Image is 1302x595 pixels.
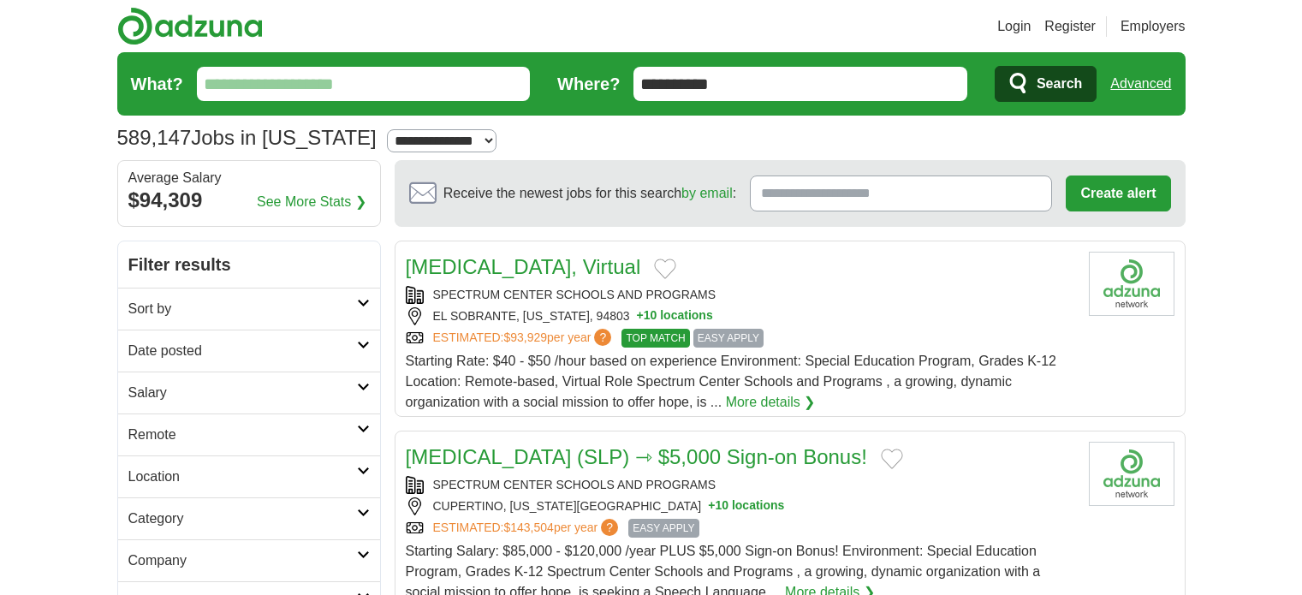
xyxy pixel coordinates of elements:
label: What? [131,71,183,97]
a: [MEDICAL_DATA] (SLP) ⇾ $5,000 Sign-on Bonus! [406,445,867,468]
h2: Salary [128,383,357,403]
a: More details ❯ [726,392,816,413]
span: EASY APPLY [693,329,764,348]
h2: Sort by [128,299,357,319]
span: 589,147 [117,122,192,153]
div: EL SOBRANTE, [US_STATE], 94803 [406,307,1075,325]
h1: Jobs in [US_STATE] [117,126,377,149]
button: Create alert [1066,176,1170,211]
a: Employers [1121,16,1186,37]
a: Location [118,455,380,497]
a: Salary [118,372,380,414]
a: [MEDICAL_DATA], Virtual [406,255,641,278]
button: +10 locations [708,497,784,515]
span: + [637,307,644,325]
h2: Date posted [128,341,357,361]
a: Date posted [118,330,380,372]
a: Login [997,16,1031,37]
h2: Remote [128,425,357,445]
a: See More Stats ❯ [257,192,366,212]
button: +10 locations [637,307,713,325]
img: Company logo [1089,442,1174,506]
a: ESTIMATED:$143,504per year? [433,519,622,538]
div: SPECTRUM CENTER SCHOOLS AND PROGRAMS [406,476,1075,494]
span: ? [601,519,618,536]
div: Average Salary [128,171,370,185]
a: Remote [118,414,380,455]
button: Add to favorite jobs [881,449,903,469]
span: Receive the newest jobs for this search : [443,183,736,204]
a: Company [118,539,380,581]
a: Register [1044,16,1096,37]
span: Starting Rate: $40 - $50 /hour based on experience Environment: Special Education Program, Grades... [406,354,1056,409]
span: EASY APPLY [628,519,699,538]
a: Advanced [1110,67,1171,101]
h2: Company [128,550,357,571]
img: Adzuna logo [117,7,263,45]
span: $93,929 [503,330,547,344]
a: by email [681,186,733,200]
div: $94,309 [128,185,370,216]
span: TOP MATCH [621,329,689,348]
span: Search [1037,67,1082,101]
label: Where? [557,71,620,97]
a: Category [118,497,380,539]
button: Add to favorite jobs [654,259,676,279]
h2: Category [128,509,357,529]
span: $143,504 [503,521,553,534]
div: SPECTRUM CENTER SCHOOLS AND PROGRAMS [406,286,1075,304]
img: Company logo [1089,252,1174,316]
div: CUPERTINO, [US_STATE][GEOGRAPHIC_DATA] [406,497,1075,515]
h2: Location [128,467,357,487]
span: + [708,497,715,515]
h2: Filter results [118,241,380,288]
button: Search [995,66,1097,102]
a: ESTIMATED:$93,929per year? [433,329,615,348]
span: ? [594,329,611,346]
a: Sort by [118,288,380,330]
